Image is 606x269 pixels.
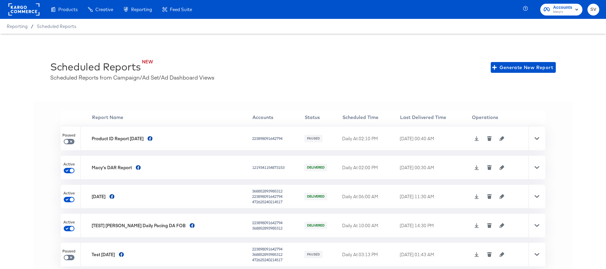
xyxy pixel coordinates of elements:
[63,162,75,167] span: Active
[306,166,325,170] span: DELIVERED
[252,220,303,226] div: 223898091642794
[252,111,304,124] th: Accounts
[252,194,303,199] div: 223898091642794
[306,252,321,257] span: PAUSED
[342,193,398,200] div: Daily At 06:00 AM
[131,7,152,12] span: Reporting
[306,223,325,228] span: DELIVERED
[252,136,303,141] div: 223898091642794
[252,246,303,252] div: 223898091642794
[342,165,398,171] div: Daily At 02:00 PM
[400,222,470,229] div: [DATE] 14:30 PM
[400,111,472,124] th: Last Delivered Time
[400,165,470,171] div: [DATE] 00:30 AM
[493,63,553,72] span: Generate New Report
[472,111,528,124] th: Operations
[92,165,132,171] div: Macy's DAR Report
[400,136,470,142] div: [DATE] 00:40 AM
[28,24,37,29] span: /
[95,7,113,12] span: Creative
[400,193,470,200] div: [DATE] 11:30 AM
[252,165,303,170] div: 1219341154873153
[342,251,398,258] div: Daily At 03:13 PM
[62,133,75,138] span: Paused
[528,214,545,237] div: Toggle Row Expanded
[92,114,252,121] div: Report Name
[92,193,105,200] div: [DATE]
[553,4,572,11] span: Accounts
[252,226,303,231] div: 368852893985312
[528,243,545,266] div: Toggle Row Expanded
[58,7,78,12] span: Products
[528,127,545,150] div: Toggle Row Expanded
[587,4,599,16] button: SV
[37,24,76,29] a: Scheduled Reports
[528,185,545,208] div: Toggle Row Expanded
[342,111,400,124] th: Scheduled Time
[63,191,75,196] span: Active
[50,60,141,73] div: Scheduled Reports
[342,136,398,142] div: Daily At 02:10 PM
[590,6,597,13] span: SV
[252,252,303,257] div: 368852893985312
[62,249,75,254] span: Paused
[7,24,28,29] span: Reporting
[305,114,342,121] div: Status
[92,136,144,142] div: Product ID Report [DATE]
[342,222,398,229] div: Daily At 10:00 AM
[306,195,325,199] span: DELIVERED
[92,251,115,258] div: Test [DATE]
[92,222,186,229] div: [TEST] [PERSON_NAME] Daily Pacing DA FOB
[252,199,303,205] div: 472625240214517
[553,9,572,15] span: Macy's
[63,220,75,225] span: Active
[170,7,192,12] span: Feed Suite
[528,156,545,179] div: Toggle Row Expanded
[400,251,470,258] div: [DATE] 01:43 AM
[50,73,214,81] div: Scheduled Reports from Campaign/Ad Set/Ad Dashboard Views
[540,4,582,16] button: AccountsMacy's
[62,59,153,65] div: NEW
[252,257,303,263] div: 472625240214517
[252,188,303,194] div: 368852893985312
[491,62,556,73] button: Generate New Report
[306,137,321,141] span: PAUSED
